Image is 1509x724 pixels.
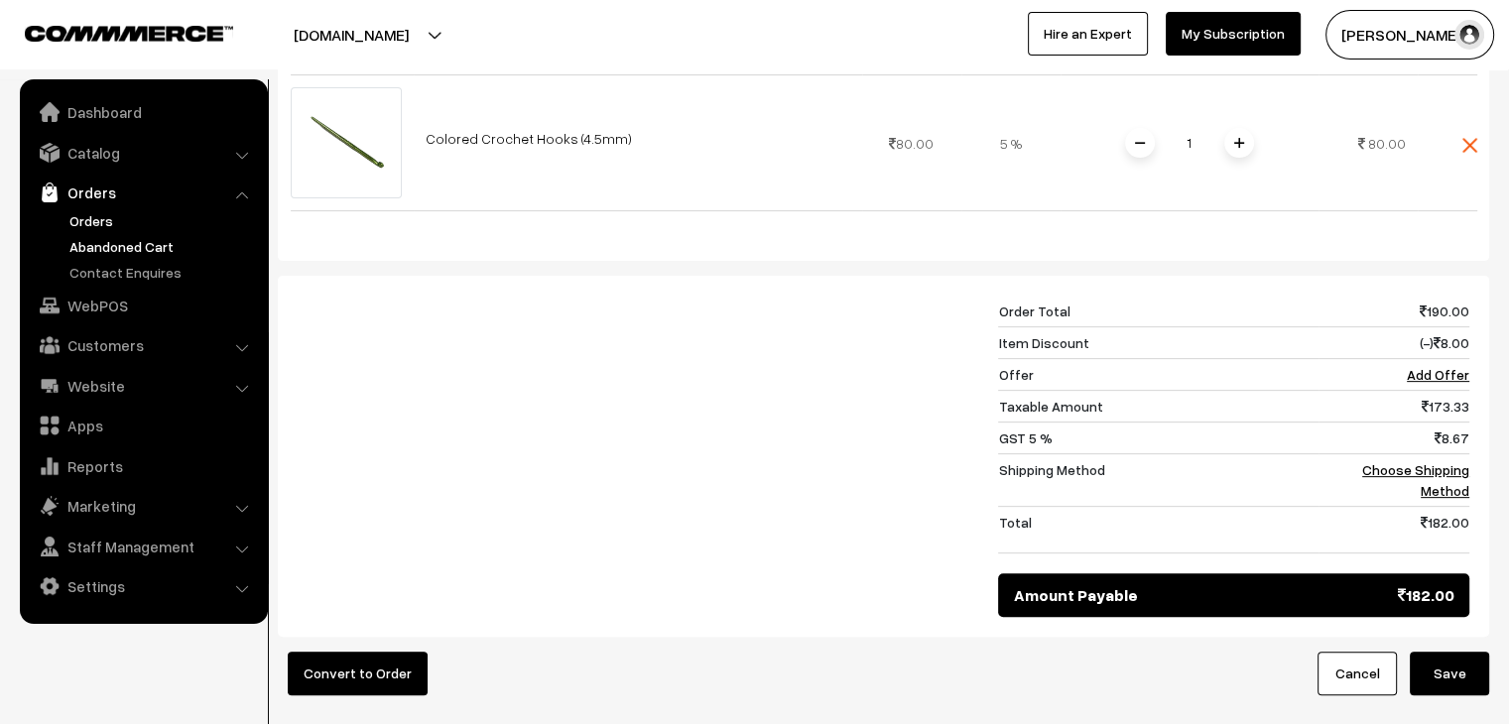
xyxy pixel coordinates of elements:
td: 182.00 [1319,507,1469,553]
a: Contact Enquires [64,262,261,283]
td: 190.00 [1319,296,1469,327]
img: tab_domain_overview_orange.svg [54,115,69,131]
a: WebPOS [25,288,261,323]
span: 80.00 [1368,135,1406,152]
td: 8.67 [1319,422,1469,454]
a: Apps [25,408,261,443]
img: minus [1135,138,1145,148]
a: Reports [25,448,261,484]
a: Staff Management [25,529,261,564]
a: Website [25,368,261,404]
img: tab_keywords_by_traffic_grey.svg [197,115,213,131]
td: 173.33 [1319,391,1469,422]
a: Cancel [1318,652,1397,695]
a: Abandoned Cart [64,236,261,257]
img: COMMMERCE [25,26,233,41]
a: Add Offer [1407,366,1469,383]
td: 80.00 [862,75,961,211]
a: Colored Crochet Hooks (4.5mm) [426,130,632,147]
img: 4.5mm.jpg [291,87,402,198]
button: Save [1410,652,1489,695]
a: COMMMERCE [25,20,198,44]
a: Dashboard [25,94,261,130]
span: 182.00 [1398,583,1454,607]
img: website_grey.svg [32,52,48,67]
a: Orders [64,210,261,231]
span: Amount Payable [1013,583,1137,607]
div: Domain: [DOMAIN_NAME] [52,52,218,67]
a: Choose Shipping Method [1362,461,1469,499]
a: Orders [25,175,261,210]
button: Convert to Order [288,652,428,695]
button: [DOMAIN_NAME] [224,10,478,60]
img: logo_orange.svg [32,32,48,48]
td: Order Total [998,296,1319,327]
img: user [1454,20,1484,50]
td: GST 5 % [998,422,1319,454]
a: Catalog [25,135,261,171]
a: Settings [25,568,261,604]
a: Customers [25,327,261,363]
td: Item Discount [998,327,1319,359]
td: Shipping Method [998,454,1319,507]
td: Offer [998,359,1319,391]
a: Hire an Expert [1028,12,1148,56]
td: Total [998,507,1319,553]
div: v 4.0.25 [56,32,97,48]
img: close [1462,138,1477,153]
div: Keywords by Traffic [219,117,334,130]
td: (-) 8.00 [1319,327,1469,359]
button: [PERSON_NAME]… [1325,10,1494,60]
a: Marketing [25,488,261,524]
img: plusI [1234,138,1244,148]
span: 5 % [1000,135,1022,152]
td: Taxable Amount [998,391,1319,422]
div: Domain Overview [75,117,178,130]
a: My Subscription [1166,12,1301,56]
